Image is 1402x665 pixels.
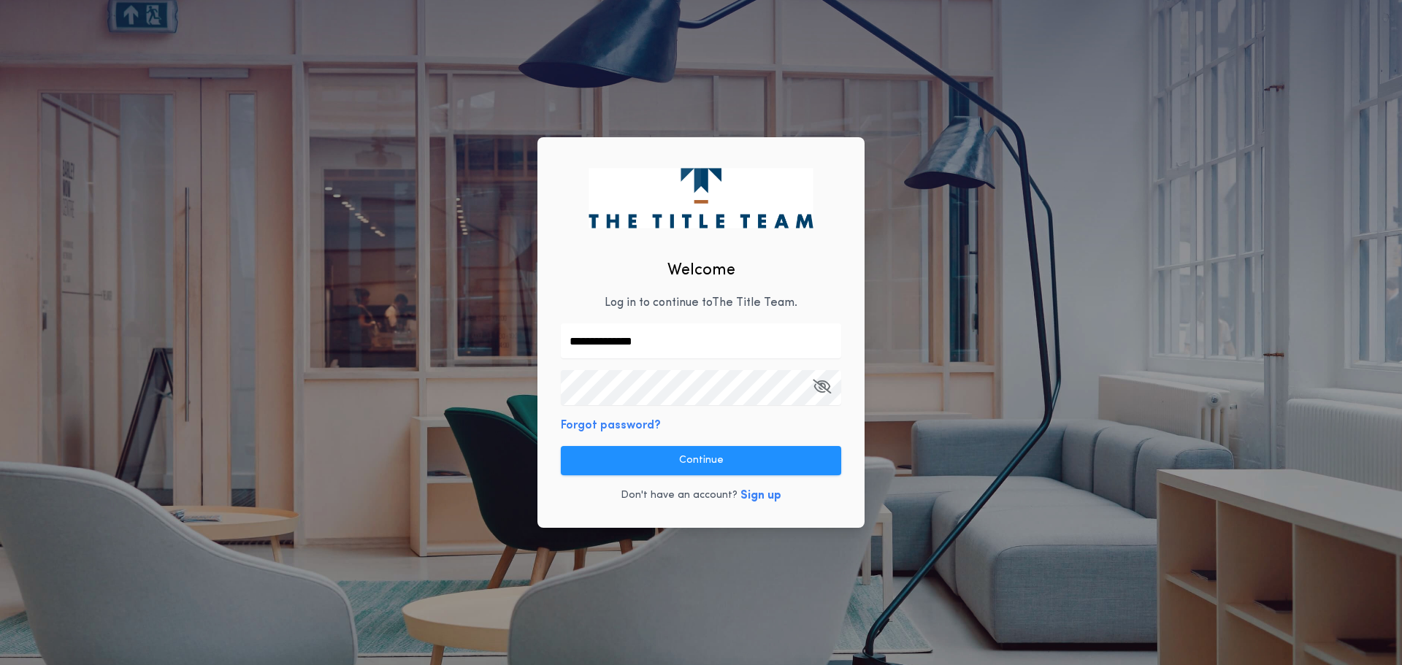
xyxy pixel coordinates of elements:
[589,168,813,228] img: logo
[667,258,735,282] h2: Welcome
[561,417,661,434] button: Forgot password?
[621,488,738,503] p: Don't have an account?
[561,446,841,475] button: Continue
[740,487,781,504] button: Sign up
[605,294,797,312] p: Log in to continue to The Title Team .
